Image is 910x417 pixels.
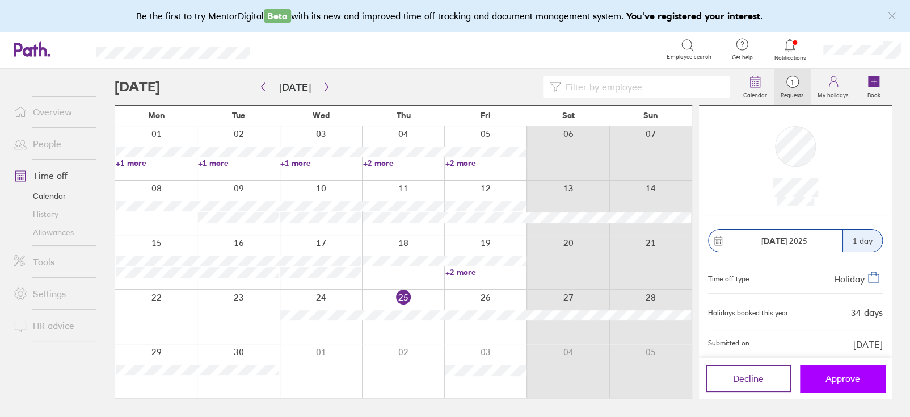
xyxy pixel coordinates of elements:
a: +1 more [280,158,361,168]
span: Employee search [667,53,711,60]
span: 2025 [761,236,807,245]
button: [DATE] [270,78,320,97]
a: +2 more [445,267,526,277]
div: Be the first to try MentorDigital with its new and improved time off tracking and document manage... [136,9,774,23]
input: Filter by employee [561,76,723,98]
strong: [DATE] [761,236,787,246]
a: Settings [5,282,96,305]
span: Fri [481,111,491,120]
label: Requests [774,89,811,99]
a: 1Requests [774,69,811,105]
span: Approve [825,373,860,383]
span: Holiday [834,273,865,285]
a: +1 more [198,158,279,168]
span: Notifications [772,55,808,61]
span: Decline [733,373,764,383]
button: Decline [706,365,791,392]
a: Allowances [5,223,96,241]
span: Mon [148,111,165,120]
a: Calendar [736,69,774,105]
span: 1 [774,78,811,87]
span: Thu [396,111,410,120]
a: HR advice [5,314,96,337]
a: Overview [5,101,96,123]
span: Submitted on [708,339,749,349]
span: Beta [264,9,291,23]
label: Calendar [736,89,774,99]
a: Calendar [5,187,96,205]
div: Time off type [708,270,749,284]
span: [DATE] [853,339,883,349]
a: +1 more [116,158,197,168]
a: +2 more [445,158,526,168]
button: Approve [800,365,885,392]
b: You've registered your interest. [626,10,763,22]
span: Get help [723,54,760,61]
a: People [5,132,96,155]
a: Book [856,69,892,105]
a: Notifications [772,37,808,61]
div: 34 days [851,307,883,318]
span: Tue [232,111,245,120]
span: Wed [313,111,330,120]
label: Book [861,89,887,99]
a: +2 more [363,158,444,168]
div: 1 day [842,230,882,252]
div: Search [281,44,310,54]
a: Time off [5,164,96,187]
a: Tools [5,251,96,273]
a: My holidays [811,69,856,105]
span: Sat [562,111,574,120]
div: Holidays booked this year [708,309,789,317]
span: Sun [643,111,658,120]
label: My holidays [811,89,856,99]
a: History [5,205,96,223]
